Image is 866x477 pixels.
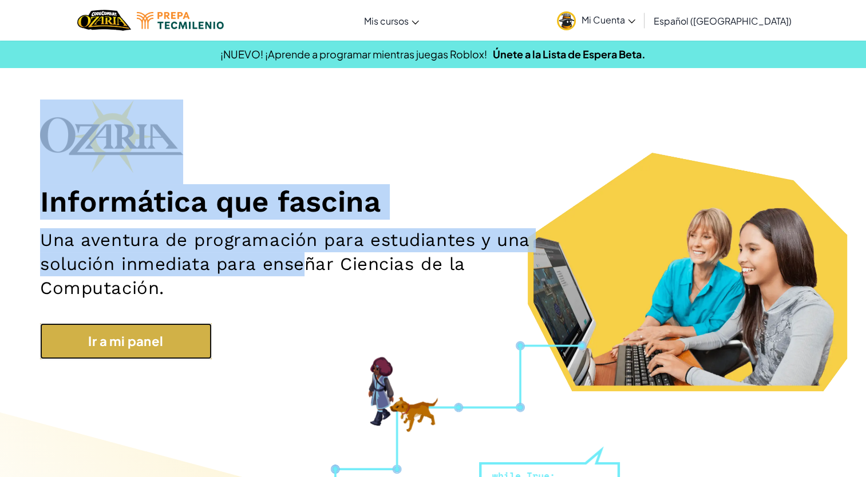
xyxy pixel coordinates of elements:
[358,5,425,36] a: Mis cursos
[137,12,224,29] img: Tecmilenio logo
[582,14,635,26] span: Mi Cuenta
[40,323,212,359] a: Ir a mi panel
[77,9,131,32] img: Home
[551,2,641,38] a: Mi Cuenta
[77,9,131,32] a: Ozaria by CodeCombat logo
[40,228,567,300] h2: Una aventura de programación para estudiantes y una solución inmediata para enseñar Ciencias de l...
[364,15,409,27] span: Mis cursos
[40,100,183,173] img: Ozaria branding logo
[648,5,797,36] a: Español ([GEOGRAPHIC_DATA])
[40,184,826,220] h1: Informática que fascina
[557,11,576,30] img: avatar
[654,15,792,27] span: Español ([GEOGRAPHIC_DATA])
[493,47,646,61] a: Únete a la Lista de Espera Beta.
[220,47,487,61] span: ¡NUEVO! ¡Aprende a programar mientras juegas Roblox!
